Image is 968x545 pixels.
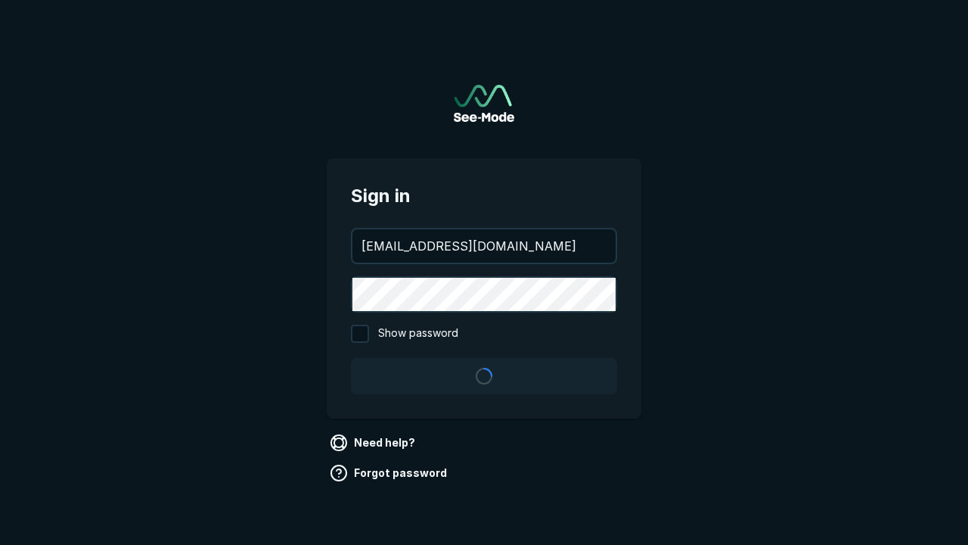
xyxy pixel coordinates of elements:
input: your@email.com [352,229,616,263]
img: See-Mode Logo [454,85,514,122]
a: Need help? [327,431,421,455]
a: Forgot password [327,461,453,485]
a: Go to sign in [454,85,514,122]
span: Sign in [351,182,617,210]
span: Show password [378,325,458,343]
